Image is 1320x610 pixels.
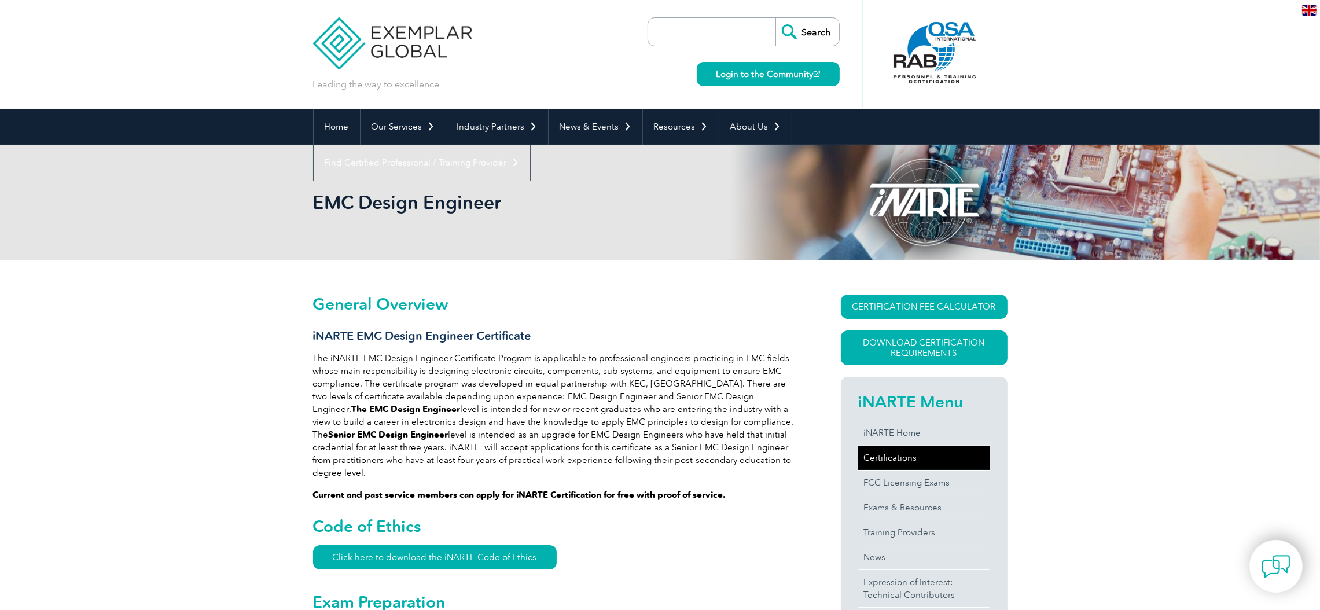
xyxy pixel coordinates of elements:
[719,109,792,145] a: About Us
[313,352,799,479] p: The iNARTE EMC Design Engineer Certificate Program is applicable to professional engineers practi...
[313,78,440,91] p: Leading the way to excellence
[841,295,1008,319] a: CERTIFICATION FEE CALCULATOR
[841,330,1008,365] a: Download Certification Requirements
[858,471,990,495] a: FCC Licensing Exams
[643,109,719,145] a: Resources
[329,429,448,440] strong: Senior EMC Design Engineer
[814,71,820,77] img: open_square.png
[858,421,990,445] a: iNARTE Home
[858,495,990,520] a: Exams & Resources
[1262,552,1290,581] img: contact-chat.png
[858,520,990,545] a: Training Providers
[697,62,840,86] a: Login to the Community
[549,109,642,145] a: News & Events
[313,517,799,535] h2: Code of Ethics
[775,18,839,46] input: Search
[313,329,799,343] h3: iNARTE EMC Design Engineer Certificate
[1302,5,1317,16] img: en
[313,545,557,569] a: Click here to download the iNARTE Code of Ethics
[361,109,446,145] a: Our Services
[858,392,990,411] h2: iNARTE Menu
[314,145,530,181] a: Find Certified Professional / Training Provider
[858,570,990,607] a: Expression of Interest:Technical Contributors
[313,490,726,500] strong: Current and past service members can apply for iNARTE Certification for free with proof of service.
[352,404,461,414] strong: The EMC Design Engineer
[314,109,360,145] a: Home
[858,545,990,569] a: News
[858,446,990,470] a: Certifications
[313,295,799,313] h2: General Overview
[446,109,548,145] a: Industry Partners
[313,191,758,214] h1: EMC Design Engineer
